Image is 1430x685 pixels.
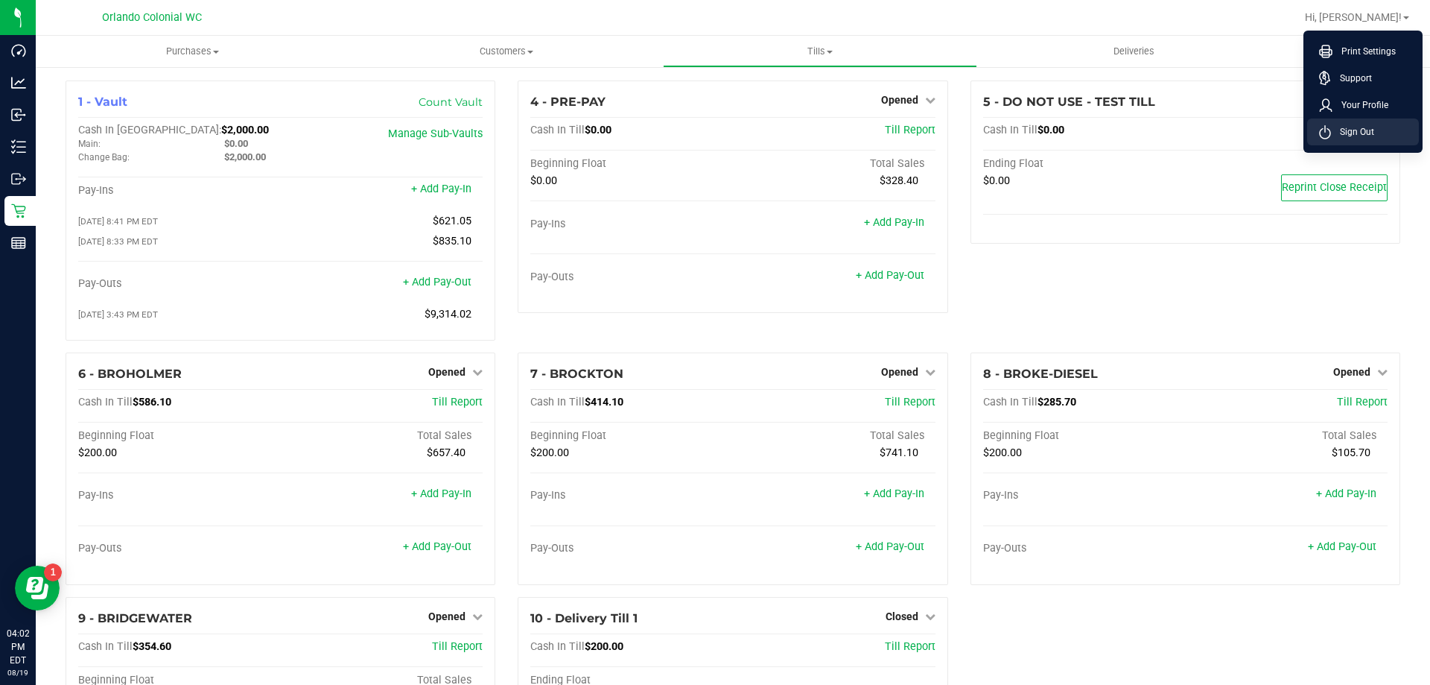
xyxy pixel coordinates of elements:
[133,396,171,408] span: $586.10
[983,367,1098,381] span: 8 - BROKE-DIESEL
[78,542,281,555] div: Pay-Outs
[977,36,1291,67] a: Deliveries
[733,429,935,443] div: Total Sales
[864,216,924,229] a: + Add Pay-In
[78,640,133,653] span: Cash In Till
[1093,45,1175,58] span: Deliveries
[1331,71,1372,86] span: Support
[1337,396,1388,408] a: Till Report
[425,308,471,321] span: $9,314.02
[1307,119,1419,145] li: Sign Out
[44,564,62,581] iframe: Resource center unread badge
[78,429,281,443] div: Beginning Float
[530,124,585,136] span: Cash In Till
[428,610,465,622] span: Opened
[11,75,26,90] inline-svg: Analytics
[388,127,483,140] a: Manage Sub-Vaults
[78,489,281,502] div: Pay-Ins
[880,446,918,459] span: $741.10
[530,367,623,381] span: 7 - BROCKTON
[530,396,585,408] span: Cash In Till
[983,124,1037,136] span: Cash In Till
[585,124,611,136] span: $0.00
[11,171,26,186] inline-svg: Outbound
[856,269,924,282] a: + Add Pay-Out
[1281,174,1388,201] button: Reprint Close Receipt
[403,540,471,553] a: + Add Pay-Out
[281,429,483,443] div: Total Sales
[419,95,483,109] a: Count Vault
[983,446,1022,459] span: $200.00
[1332,98,1388,113] span: Your Profile
[11,236,26,250] inline-svg: Reports
[102,11,202,24] span: Orlando Colonial WC
[36,36,349,67] a: Purchases
[733,157,935,171] div: Total Sales
[7,667,29,678] p: 08/19
[224,151,266,162] span: $2,000.00
[530,157,733,171] div: Beginning Float
[433,215,471,227] span: $621.05
[78,139,101,149] span: Main:
[78,216,158,227] span: [DATE] 8:41 PM EDT
[983,396,1037,408] span: Cash In Till
[78,396,133,408] span: Cash In Till
[15,566,60,610] iframe: Resource center
[11,43,26,58] inline-svg: Dashboard
[78,611,192,625] span: 9 - BRIDGEWATER
[864,487,924,500] a: + Add Pay-In
[78,367,182,381] span: 6 - BROHOLMER
[585,396,623,408] span: $414.10
[983,174,1010,187] span: $0.00
[78,124,221,136] span: Cash In [GEOGRAPHIC_DATA]:
[885,396,935,408] a: Till Report
[530,542,733,555] div: Pay-Outs
[983,489,1186,502] div: Pay-Ins
[983,542,1186,555] div: Pay-Outs
[433,235,471,247] span: $835.10
[530,95,606,109] span: 4 - PRE-PAY
[664,45,976,58] span: Tills
[1331,124,1374,139] span: Sign Out
[530,271,733,284] div: Pay-Outs
[1185,429,1388,443] div: Total Sales
[1305,11,1402,23] span: Hi, [PERSON_NAME]!
[432,640,483,653] a: Till Report
[133,640,171,653] span: $354.60
[411,183,471,195] a: + Add Pay-In
[78,277,281,291] div: Pay-Outs
[78,184,281,198] div: Pay-Ins
[856,540,924,553] a: + Add Pay-Out
[432,396,483,408] a: Till Report
[530,489,733,502] div: Pay-Ins
[11,107,26,122] inline-svg: Inbound
[1037,124,1064,136] span: $0.00
[530,429,733,443] div: Beginning Float
[881,94,918,106] span: Opened
[530,640,585,653] span: Cash In Till
[530,174,557,187] span: $0.00
[11,139,26,154] inline-svg: Inventory
[663,36,976,67] a: Tills
[36,45,349,58] span: Purchases
[585,640,623,653] span: $200.00
[530,218,733,231] div: Pay-Ins
[983,95,1155,109] span: 5 - DO NOT USE - TEST TILL
[885,640,935,653] a: Till Report
[1316,487,1376,500] a: + Add Pay-In
[530,611,638,625] span: 10 - Delivery Till 1
[880,174,918,187] span: $328.40
[1333,366,1370,378] span: Opened
[11,203,26,218] inline-svg: Retail
[427,446,465,459] span: $657.40
[885,124,935,136] a: Till Report
[886,610,918,622] span: Closed
[78,236,158,247] span: [DATE] 8:33 PM EDT
[78,309,158,320] span: [DATE] 3:43 PM EDT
